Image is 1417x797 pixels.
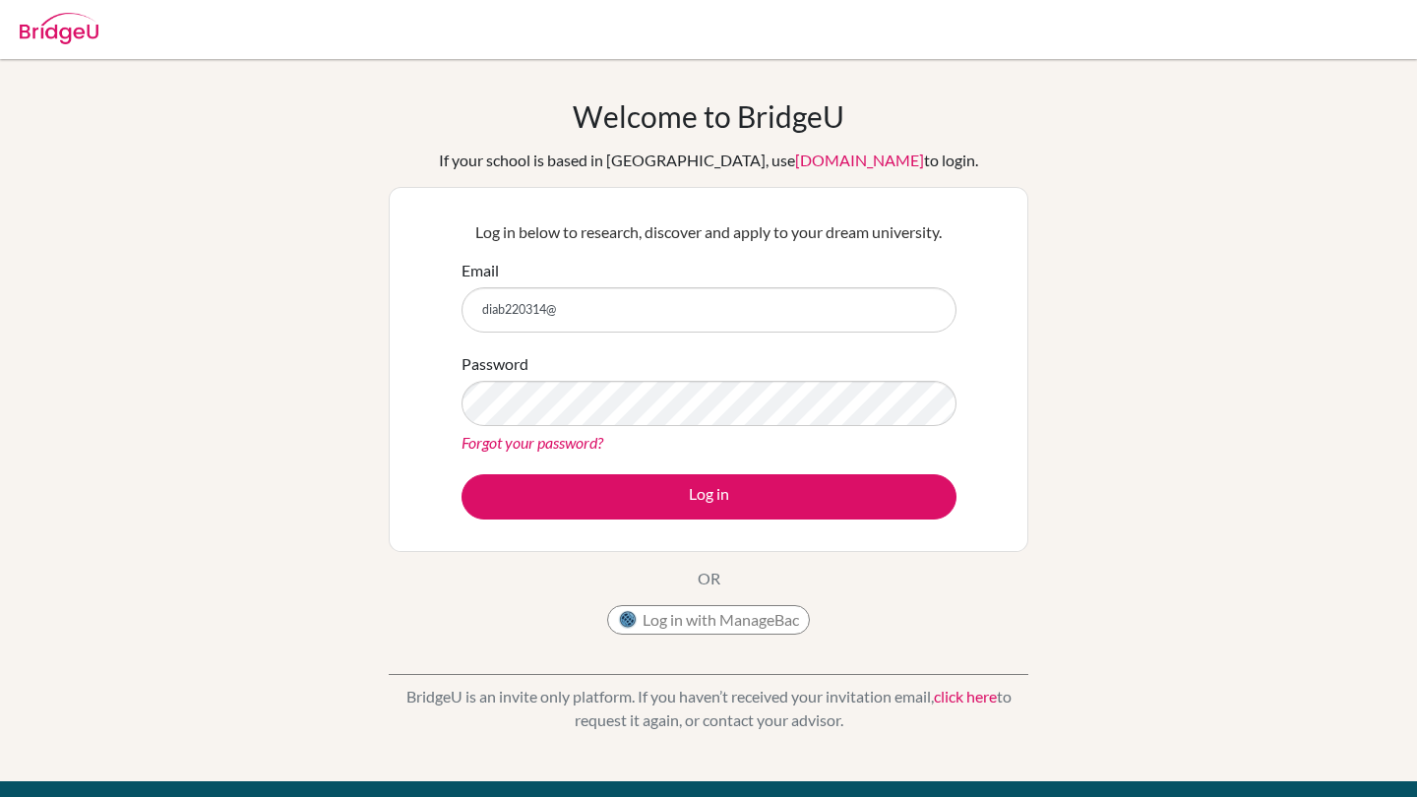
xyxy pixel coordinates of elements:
[439,149,978,172] div: If your school is based in [GEOGRAPHIC_DATA], use to login.
[934,687,997,705] a: click here
[389,685,1028,732] p: BridgeU is an invite only platform. If you haven’t received your invitation email, to request it ...
[20,13,98,44] img: Bridge-U
[573,98,844,134] h1: Welcome to BridgeU
[698,567,720,590] p: OR
[462,259,499,282] label: Email
[795,151,924,169] a: [DOMAIN_NAME]
[462,352,528,376] label: Password
[462,474,956,520] button: Log in
[607,605,810,635] button: Log in with ManageBac
[462,433,603,452] a: Forgot your password?
[462,220,956,244] p: Log in below to research, discover and apply to your dream university.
